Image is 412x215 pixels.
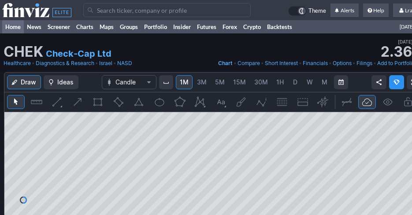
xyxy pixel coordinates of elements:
[219,20,240,33] a: Forex
[197,78,207,86] span: 3M
[264,20,295,33] a: Backtests
[83,3,251,17] input: Search
[171,95,189,109] button: Polygon
[288,6,326,16] a: Theme
[273,95,291,109] button: Fibonacci retracements
[363,4,389,18] a: Help
[299,59,302,68] span: •
[215,78,225,86] span: 5M
[250,75,272,89] a: 30M
[4,45,43,59] h1: CHEK
[24,20,45,33] a: News
[4,59,31,68] a: Healthcare
[2,20,24,33] a: Home
[95,59,98,68] span: •
[218,59,233,68] a: Chart
[240,20,264,33] a: Crypto
[334,75,348,89] button: Range
[218,60,233,66] span: Chart
[73,20,97,33] a: Charts
[380,45,412,59] strong: 2.36
[232,95,250,109] button: Brush
[314,95,332,109] button: Anchored VWAP
[322,78,327,86] span: M
[27,95,45,109] button: Measure
[130,95,148,109] button: Triangle
[97,20,117,33] a: Maps
[36,59,94,68] a: Diagnostics & Research
[7,75,41,89] button: Draw
[308,6,326,16] span: Theme
[212,95,230,109] button: Text
[288,75,302,89] a: D
[191,95,209,109] button: XABCD
[373,59,376,68] span: •
[329,59,332,68] span: •
[46,47,111,60] a: Check-Cap Ltd
[379,95,396,109] button: Hide drawings
[272,75,288,89] a: 1H
[115,78,143,87] span: Candle
[338,95,356,109] button: Drawing mode: Single
[317,75,331,89] a: M
[294,95,312,109] button: Position
[89,95,107,109] button: Rectangle
[180,78,189,86] span: 1M
[234,59,237,68] span: •
[48,95,66,109] button: Line
[303,75,317,89] a: W
[117,20,141,33] a: Groups
[307,78,313,86] span: W
[159,75,173,89] button: Interval
[358,95,376,109] button: Drawings Autosave: On
[68,95,86,109] button: Arrow
[44,75,78,89] button: Ideas
[356,59,372,68] a: Filings
[99,59,112,68] a: Israel
[293,78,297,86] span: D
[109,95,127,109] button: Rotated rectangle
[193,75,211,89] a: 3M
[389,75,404,89] button: Explore new features
[353,59,356,68] span: •
[254,78,268,86] span: 30M
[356,60,372,66] span: Filings
[141,20,170,33] a: Portfolio
[265,59,298,68] a: Short Interest
[276,78,284,86] span: 1H
[238,60,260,66] span: Compare
[113,59,116,68] span: •
[170,20,194,33] a: Insider
[102,75,156,89] button: Chart Type
[45,20,73,33] a: Screener
[32,59,35,68] span: •
[194,20,219,33] a: Futures
[7,95,25,109] button: Mouse
[176,75,193,89] a: 1M
[261,59,264,68] span: •
[303,59,328,68] a: Financials
[57,78,74,87] span: Ideas
[21,78,36,87] span: Draw
[238,59,260,68] a: Compare
[117,59,132,68] a: NASD
[330,4,359,18] a: Alerts
[253,95,271,109] button: Elliott waves
[233,78,246,86] span: 15M
[333,59,352,68] a: Options
[211,75,229,89] a: 5M
[150,95,168,109] button: Ellipse
[229,75,250,89] a: 15M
